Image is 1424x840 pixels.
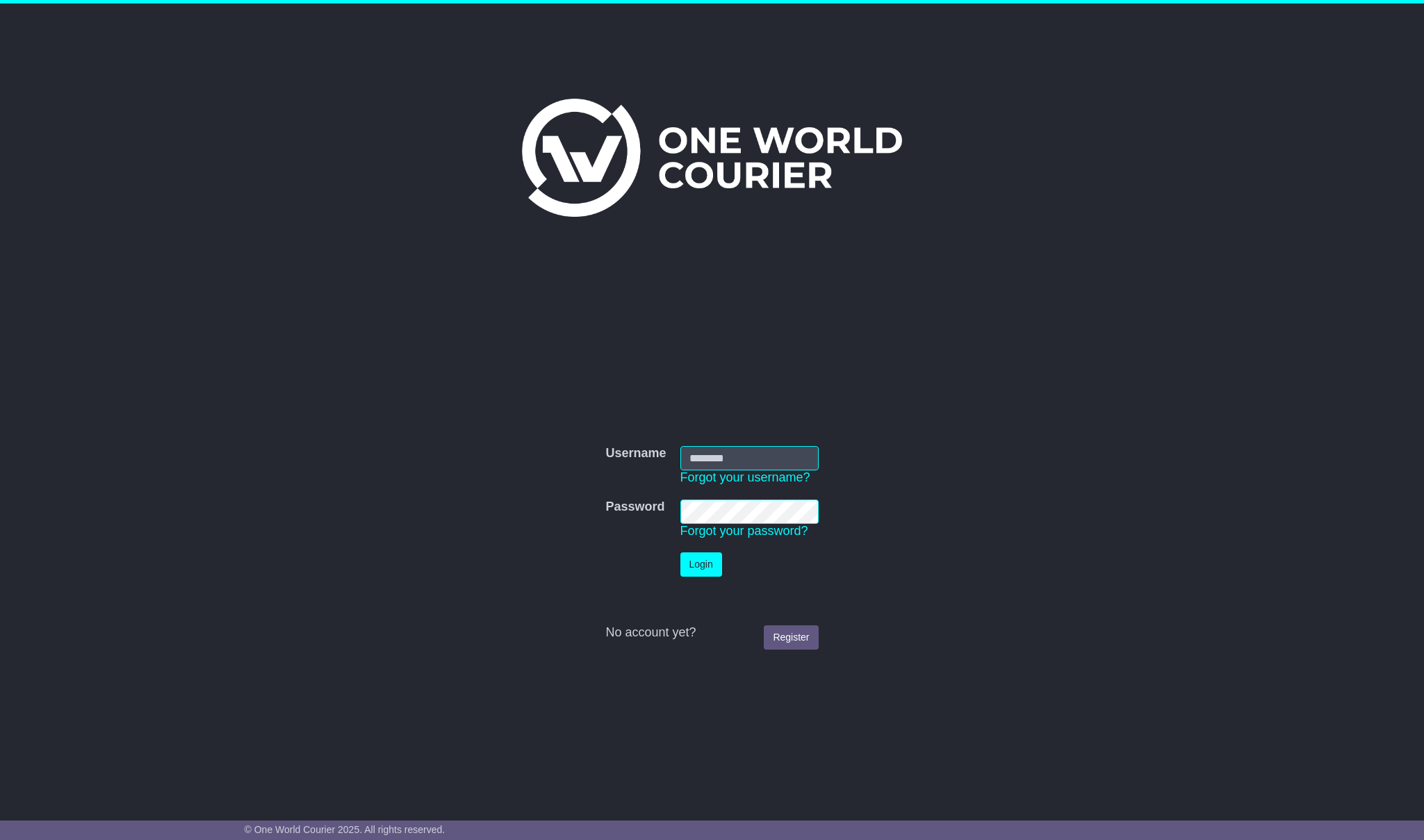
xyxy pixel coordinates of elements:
[605,500,664,515] label: Password
[245,824,445,835] span: © One World Courier 2025. All rights reserved.
[680,470,810,484] a: Forgot your username?
[605,625,818,641] div: No account yet?
[680,552,722,577] button: Login
[764,625,818,650] a: Register
[522,99,901,217] img: One World
[605,446,666,461] label: Username
[680,524,808,538] a: Forgot your password?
